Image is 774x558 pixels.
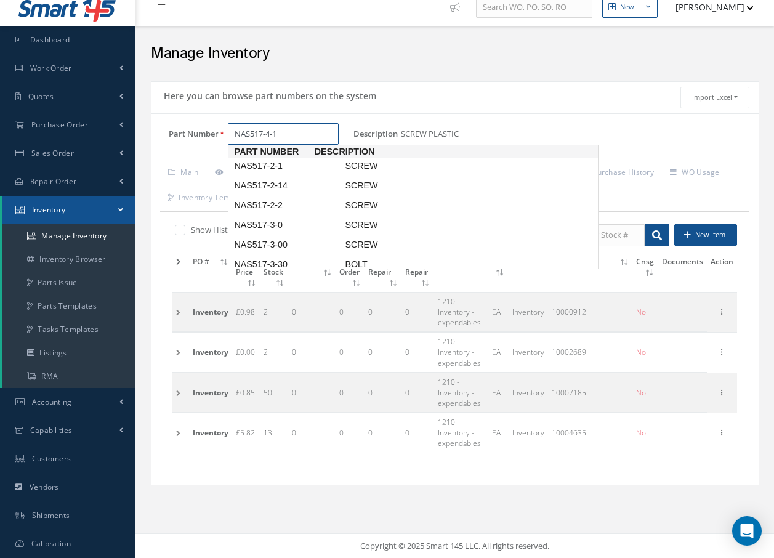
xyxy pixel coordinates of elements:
td: EA [488,373,509,412]
td: 0 [336,333,365,372]
td: 1210 - Inventory - expendables [434,413,488,453]
td: 2 [260,292,288,331]
a: Parts Templates [2,294,135,318]
div: Show and not show all detail with stock [172,224,446,238]
span: 10007185 [552,387,586,398]
a: Inventory [2,196,135,224]
span: SCREW [342,219,527,232]
label: Description [353,129,398,139]
td: 50 [260,373,288,412]
td: £5.82 [232,413,260,453]
span: Inventory [32,204,66,215]
th: Reference # [548,253,633,293]
h5: Here you can browse part numbers on the system [160,87,376,102]
span: 10000912 [552,307,586,317]
th: UM [488,253,509,293]
th: Action [707,253,737,293]
span: Quotes [28,91,54,102]
span: No [636,387,646,398]
td: 0 [365,373,401,412]
a: Inventory Templates [160,186,260,212]
span: SCREW [342,238,527,251]
span: Shipments [32,510,70,520]
td: Inventory [509,373,548,412]
th: Outside Repair [365,253,401,293]
span: Inventory [193,427,228,438]
div: New [620,2,634,12]
a: Tasks Templates [2,318,135,341]
span: SCREW PLASTIC [401,123,464,145]
a: Purchase History [570,161,662,187]
span: Accounting [32,397,72,407]
span: Part Number [228,145,315,158]
span: SCREW [342,199,527,212]
div: Open Intercom Messenger [732,516,762,546]
td: 13 [260,413,288,453]
span: 10004635 [552,427,586,438]
td: 0 [365,292,401,331]
td: £0.85 [232,373,260,412]
a: Inventory Browser [2,248,135,271]
button: New Item [674,224,737,246]
span: NAS517-3-00 [232,238,342,251]
th: In Stock [260,253,288,293]
button: Import Excel [680,87,749,108]
span: No [636,307,646,317]
td: 0 [288,373,336,412]
th: Committed [288,253,336,293]
a: Bird View [207,161,270,187]
a: WO Usage [662,161,728,187]
a: Main [160,161,207,187]
span: Sales Order [31,148,74,158]
td: 0 [336,373,365,412]
th: GL [434,253,488,293]
td: Inventory [509,413,548,453]
td: 0 [336,292,365,331]
th: On WO Repair [401,253,433,293]
td: EA [488,292,509,331]
th: Cnsg [632,253,658,293]
td: EA [488,413,509,453]
span: Calibration [31,538,71,549]
span: No [636,347,646,357]
td: 0 [401,333,433,372]
td: Inventory [509,333,548,372]
td: EA [488,333,509,372]
th: Origin [509,253,548,293]
span: NAS517-3-30 [232,258,342,271]
td: Inventory [509,292,548,331]
td: 0 [365,413,401,453]
td: 0 [288,333,336,372]
th: Documents [658,253,707,293]
a: Parts Issue [2,271,135,294]
td: 0 [288,413,336,453]
td: 2 [260,333,288,372]
span: Inventory [193,387,228,398]
span: Repair Order [30,176,77,187]
span: Capabilities [30,425,73,435]
label: Part Number [151,129,219,139]
td: 1210 - Inventory - expendables [434,333,488,372]
label: Show History [188,224,240,235]
span: 10002689 [552,347,586,357]
td: 0 [336,413,365,453]
span: NAS517-2-2 [232,199,342,212]
span: BOLT [342,258,527,271]
a: Listings [2,341,135,365]
a: Manage Inventory [2,224,135,248]
td: £0.00 [232,333,260,372]
div: Copyright © 2025 Smart 145 LLC. All rights reserved. [148,540,762,552]
span: NAS517-2-1 [232,160,342,172]
span: Description [315,145,499,158]
span: NAS517-3-0 [232,219,342,232]
h2: Manage Inventory [151,44,759,63]
span: NAS517-2-14 [232,179,342,192]
th: On Order [336,253,365,293]
span: Inventory [193,347,228,357]
span: Purchase Order [31,119,88,130]
td: 0 [365,333,401,372]
span: SCREW [342,160,527,172]
td: 0 [401,292,433,331]
span: Customers [32,453,71,464]
td: 1210 - Inventory - expendables [434,373,488,412]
